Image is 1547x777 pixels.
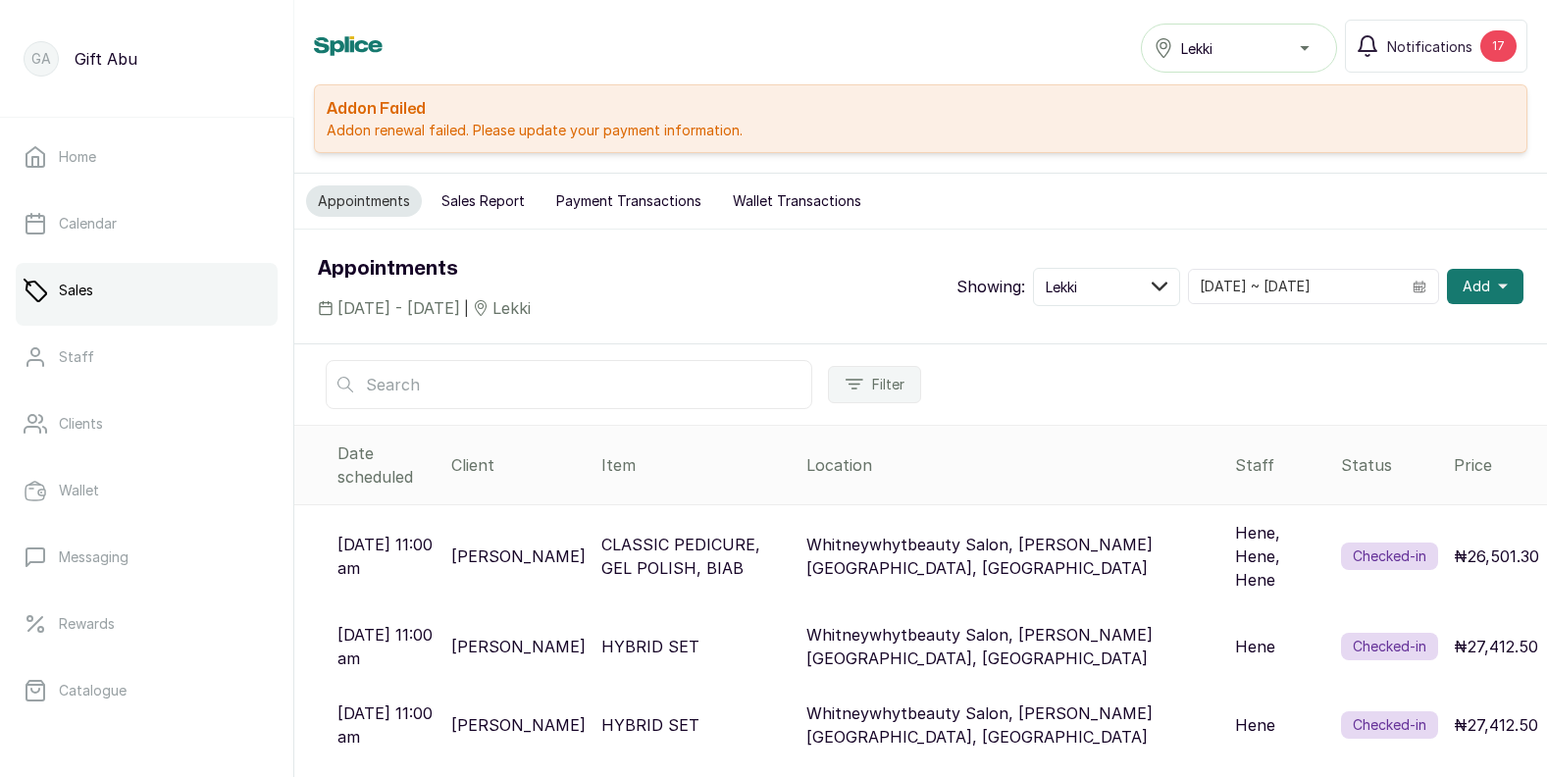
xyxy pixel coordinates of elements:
a: Messaging [16,530,278,585]
input: Search [326,360,812,409]
p: Hene [1235,635,1275,658]
button: Wallet Transactions [721,185,873,217]
p: Hene [1235,713,1275,737]
span: [DATE] - [DATE] [337,296,460,320]
p: [PERSON_NAME] [451,544,586,568]
p: CLASSIC PEDICURE, GEL POLISH, BIAB [601,533,791,580]
h2: Addon Failed [327,97,1515,121]
p: Messaging [59,547,129,567]
button: Payment Transactions [544,185,713,217]
p: Clients [59,414,103,434]
p: Whitneywhytbeauty Salon, [PERSON_NAME][GEOGRAPHIC_DATA], [GEOGRAPHIC_DATA] [806,533,1220,580]
div: Client [451,453,586,477]
div: Location [806,453,1220,477]
p: [DATE] 11:00 am [337,701,436,749]
p: Rewards [59,614,115,634]
p: Whitneywhytbeauty Salon, [PERSON_NAME][GEOGRAPHIC_DATA], [GEOGRAPHIC_DATA] [806,701,1220,749]
button: Lekki [1033,268,1180,306]
button: Add [1447,269,1523,304]
span: Filter [872,375,904,394]
p: Hene, Hene, Hene [1235,521,1325,592]
p: Showing: [956,275,1025,298]
button: Lekki [1141,24,1337,73]
button: Sales Report [430,185,537,217]
span: Lekki [1046,277,1077,297]
p: Sales [59,281,93,300]
button: Filter [828,366,921,403]
button: Appointments [306,185,422,217]
p: [PERSON_NAME] [451,635,586,658]
span: Lekki [1181,38,1212,59]
a: Wallet [16,463,278,518]
p: Calendar [59,214,117,233]
input: Select date [1189,270,1401,303]
p: GA [31,49,51,69]
a: Sales [16,263,278,318]
p: Addon renewal failed. Please update your payment information. [327,121,1515,140]
h1: Appointments [318,253,531,285]
p: [DATE] 11:00 am [337,533,436,580]
a: Catalogue [16,663,278,718]
div: Date scheduled [337,441,436,489]
div: Item [601,453,791,477]
a: Rewards [16,596,278,651]
label: Checked-in [1341,543,1438,570]
span: Notifications [1387,36,1472,57]
p: Wallet [59,481,99,500]
div: Staff [1235,453,1325,477]
p: HYBRID SET [601,635,699,658]
p: Gift Abu [75,47,137,71]
label: Checked-in [1341,633,1438,660]
div: Price [1454,453,1539,477]
p: ₦26,501.30 [1454,544,1539,568]
p: Staff [59,347,94,367]
div: Status [1341,453,1438,477]
span: | [464,298,469,319]
p: Whitneywhytbeauty Salon, [PERSON_NAME][GEOGRAPHIC_DATA], [GEOGRAPHIC_DATA] [806,623,1220,670]
a: Staff [16,330,278,385]
p: ₦27,412.50 [1454,635,1538,658]
p: Home [59,147,96,167]
p: [DATE] 11:00 am [337,623,436,670]
a: Calendar [16,196,278,251]
p: ₦27,412.50 [1454,713,1538,737]
div: 17 [1480,30,1517,62]
p: Catalogue [59,681,127,700]
span: Lekki [492,296,531,320]
label: Checked-in [1341,711,1438,739]
a: Clients [16,396,278,451]
p: [PERSON_NAME] [451,713,586,737]
span: Add [1463,277,1490,296]
button: Notifications17 [1345,20,1527,73]
p: HYBRID SET [601,713,699,737]
svg: calendar [1413,280,1426,293]
a: Home [16,129,278,184]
